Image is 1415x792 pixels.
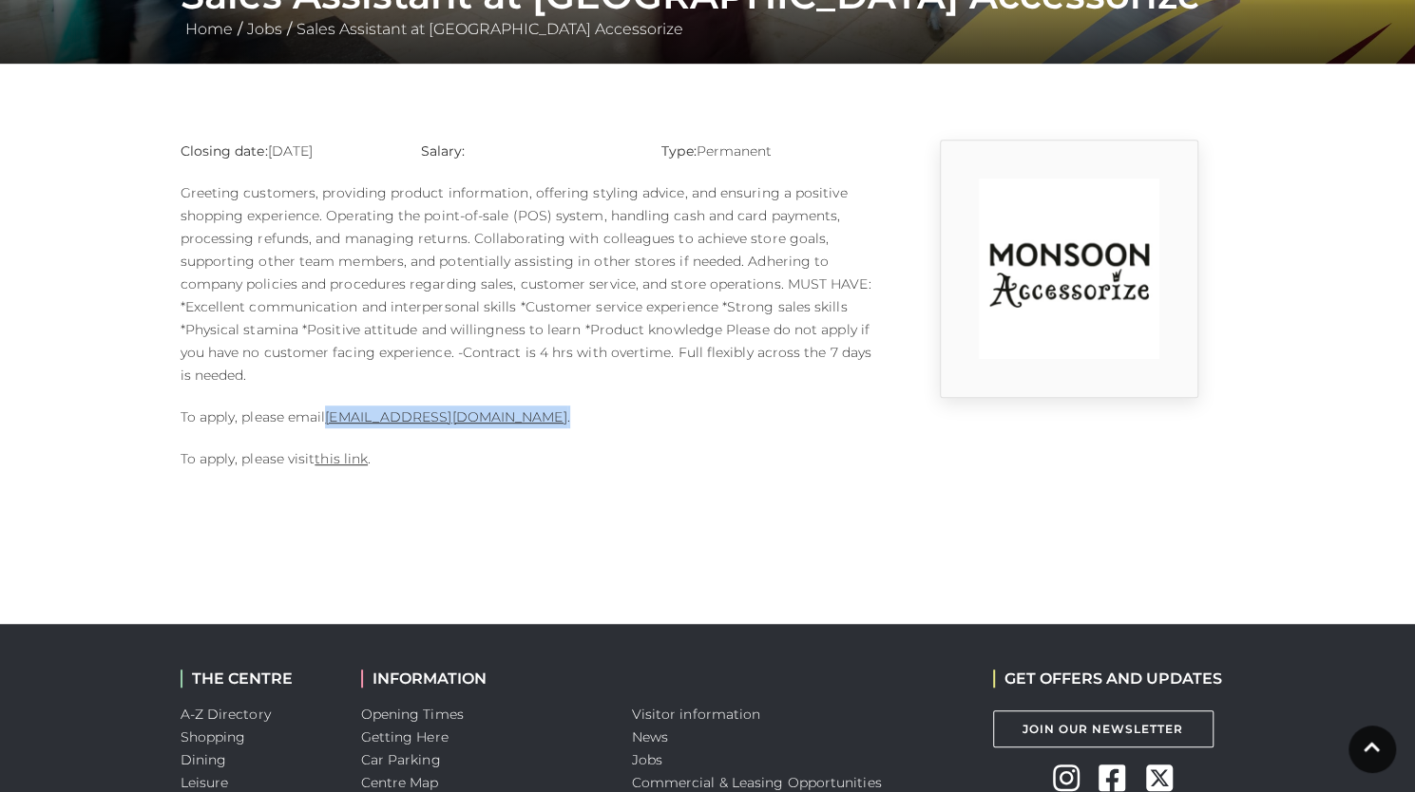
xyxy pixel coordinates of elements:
[181,142,268,160] strong: Closing date:
[181,181,874,387] p: Greeting customers, providing product information, offering styling advice, and ensuring a positi...
[632,706,761,723] a: Visitor information
[242,20,287,38] a: Jobs
[632,728,668,745] a: News
[979,179,1159,359] img: rtuC_1630740947_no1Y.jpg
[421,142,466,160] strong: Salary:
[993,669,1222,688] h2: GET OFFERS AND UPDATES
[181,405,874,428] p: To apply, please email .
[361,706,464,723] a: Opening Times
[661,140,873,162] p: Permanent
[361,774,439,791] a: Centre Map
[181,669,333,688] h2: THE CENTRE
[292,20,688,38] a: Sales Assistant at [GEOGRAPHIC_DATA] Accessorize
[181,20,238,38] a: Home
[181,728,246,745] a: Shopping
[993,710,1214,747] a: Join Our Newsletter
[325,408,566,425] a: [EMAIL_ADDRESS][DOMAIN_NAME]
[181,447,874,470] p: To apply, please visit .
[361,728,449,745] a: Getting Here
[181,774,229,791] a: Leisure
[661,142,696,160] strong: Type:
[361,751,441,768] a: Car Parking
[361,669,603,688] h2: INFORMATION
[632,774,882,791] a: Commercial & Leasing Opportunities
[181,706,271,723] a: A-Z Directory
[315,450,368,467] a: this link
[181,751,227,768] a: Dining
[632,751,662,768] a: Jobs
[181,140,392,162] p: [DATE]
